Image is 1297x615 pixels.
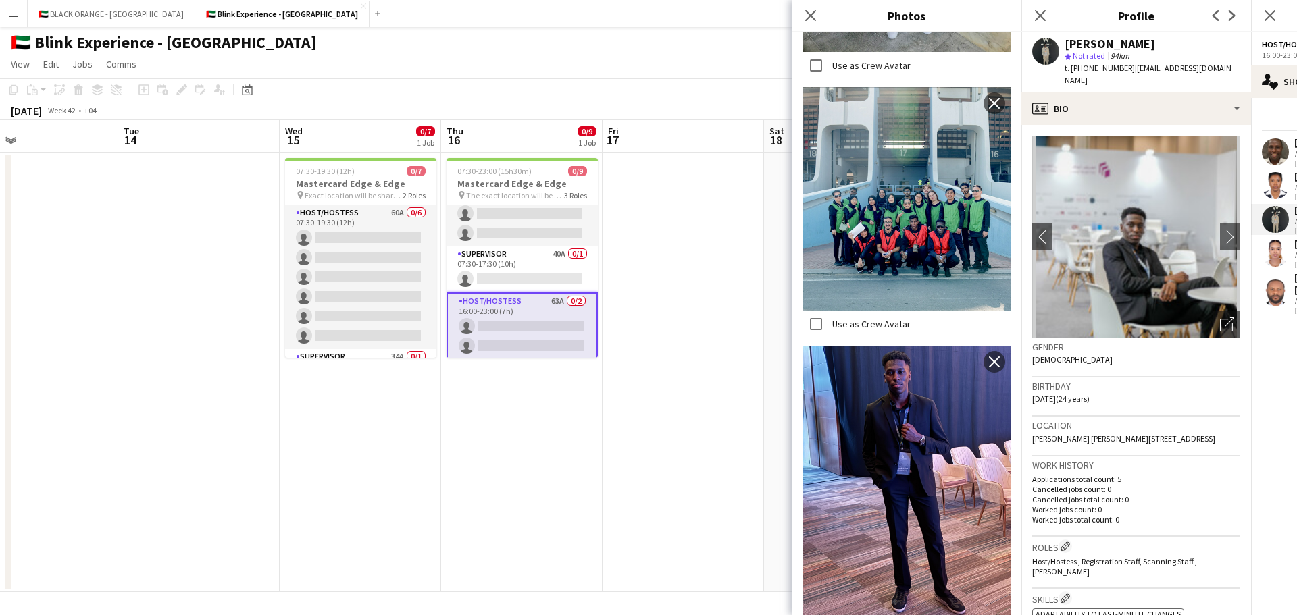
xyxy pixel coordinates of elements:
img: Crew photo 1105720 [803,87,1011,311]
span: Host/Hostess , Registration Staff, Scanning Staff , [PERSON_NAME] [1032,556,1197,577]
span: 15 [283,132,303,148]
button: 🇦🇪 Blink Experience - [GEOGRAPHIC_DATA] [195,1,370,27]
a: Comms [101,55,142,73]
app-card-role: Host/Hostess63A0/216:00-23:00 (7h) [447,292,598,360]
h3: Photos [792,7,1021,24]
span: 0/7 [407,166,426,176]
span: View [11,58,30,70]
span: Jobs [72,58,93,70]
p: Worked jobs count: 0 [1032,504,1240,514]
div: Bio [1021,92,1251,125]
label: Use as Crew Avatar [830,59,911,72]
a: Edit [38,55,64,73]
span: 17 [606,132,619,148]
button: 🇦🇪 BLACK ORANGE - [GEOGRAPHIC_DATA] [28,1,195,27]
span: Thu [447,125,463,137]
span: 0/7 [416,126,435,136]
span: 07:30-23:00 (15h30m) [457,166,532,176]
img: Crew avatar or photo [1032,136,1240,338]
span: 94km [1108,51,1132,61]
span: 0/9 [568,166,587,176]
span: The exact location will be shared later [466,190,564,200]
p: Applications total count: 5 [1032,474,1240,484]
div: 1 Job [578,138,596,148]
span: 3 Roles [564,190,587,200]
app-card-role: Supervisor40A0/107:30-17:30 (10h) [447,246,598,292]
h3: Profile [1021,7,1251,24]
span: 18 [767,132,784,148]
span: 16 [444,132,463,148]
h3: Gender [1032,341,1240,353]
div: Open photos pop-in [1213,311,1240,338]
span: 07:30-19:30 (12h) [296,166,355,176]
a: Jobs [67,55,98,73]
div: [PERSON_NAME] [1065,38,1155,50]
label: Use as Crew Avatar [830,318,911,330]
span: t. [PHONE_NUMBER] [1065,63,1135,73]
h3: Location [1032,419,1240,431]
span: 0/9 [578,126,596,136]
span: Sat [769,125,784,137]
a: View [5,55,35,73]
span: 2 Roles [403,190,426,200]
h3: Work history [1032,459,1240,471]
span: Exact location will be shared later [305,190,403,200]
app-card-role: Host/Hostess60A0/607:30-19:30 (12h) [285,205,436,349]
span: | [EMAIL_ADDRESS][DOMAIN_NAME] [1065,63,1236,85]
p: Cancelled jobs total count: 0 [1032,494,1240,504]
span: Wed [285,125,303,137]
span: Comms [106,58,136,70]
app-job-card: 07:30-19:30 (12h)0/7Mastercard Edge & Edge Exact location will be shared later2 RolesHost/Hostess... [285,158,436,358]
h3: Birthday [1032,380,1240,392]
span: Edit [43,58,59,70]
app-card-role: Supervisor34A0/1 [285,349,436,395]
p: Cancelled jobs count: 0 [1032,484,1240,494]
span: Tue [124,125,139,137]
div: +04 [84,105,97,115]
span: Week 42 [45,105,78,115]
h1: 🇦🇪 Blink Experience - [GEOGRAPHIC_DATA] [11,32,317,53]
h3: Skills [1032,591,1240,606]
p: Worked jobs total count: 0 [1032,514,1240,525]
span: [PERSON_NAME] [PERSON_NAME][STREET_ADDRESS] [1032,433,1215,444]
app-job-card: 07:30-23:00 (15h30m)0/9Mastercard Edge & Edge The exact location will be shared later3 Roles Supe... [447,158,598,358]
span: [DEMOGRAPHIC_DATA] [1032,354,1113,365]
span: [DATE] (24 years) [1032,394,1090,404]
span: Fri [608,125,619,137]
h3: Roles [1032,539,1240,554]
div: [DATE] [11,104,42,117]
span: 14 [122,132,139,148]
h3: Mastercard Edge & Edge [285,178,436,190]
span: Not rated [1073,51,1105,61]
div: 1 Job [417,138,434,148]
h3: Mastercard Edge & Edge [447,178,598,190]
